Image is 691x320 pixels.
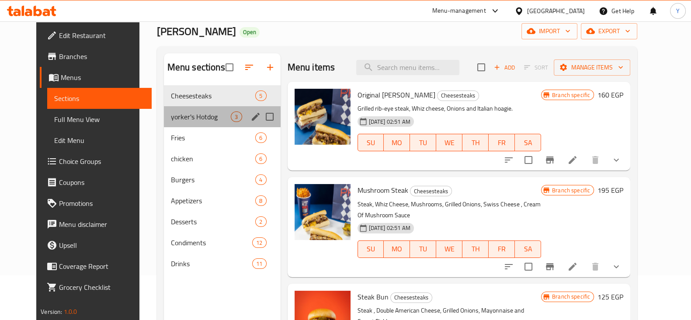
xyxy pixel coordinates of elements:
span: Y [676,6,680,16]
div: Fries6 [164,127,281,148]
span: Edit Restaurant [59,30,145,41]
a: Edit menu item [567,261,578,272]
button: edit [249,110,262,123]
span: Cheesesteaks [438,90,479,101]
button: sort-choices [498,256,519,277]
button: MO [384,240,410,258]
button: MO [384,134,410,151]
img: Mushroom Steak [295,184,351,240]
span: 3 [231,113,241,121]
div: Cheesesteaks5 [164,85,281,106]
a: Sections [47,88,152,109]
h2: Menu sections [167,61,225,74]
button: sort-choices [498,150,519,170]
a: Edit menu item [567,155,578,165]
div: items [252,237,266,248]
div: items [255,195,266,206]
a: Coupons [40,172,152,193]
div: Drinks [171,258,253,269]
button: TU [410,134,436,151]
button: Manage items [554,59,630,76]
a: Grocery Checklist [40,277,152,298]
button: delete [585,256,606,277]
span: Cheesesteaks [410,186,451,196]
button: Branch-specific-item [539,256,560,277]
div: items [255,153,266,164]
span: Coupons [59,177,145,188]
span: Cheesesteaks [171,90,256,101]
button: TH [462,134,489,151]
a: Menu disclaimer [40,214,152,235]
span: Grocery Checklist [59,282,145,292]
a: Coverage Report [40,256,152,277]
a: Branches [40,46,152,67]
div: Cheesesteaks [390,292,432,303]
button: TU [410,240,436,258]
span: Menu disclaimer [59,219,145,230]
button: FR [489,134,515,151]
button: export [581,23,637,39]
h6: 195 EGP [597,184,623,196]
span: Sort sections [239,57,260,78]
span: SU [361,136,381,149]
a: Menus [40,67,152,88]
span: Branch specific [549,292,594,301]
div: Cheesesteaks [410,186,452,196]
span: TU [413,243,433,255]
span: 6 [256,134,266,142]
span: 1.0.0 [63,306,77,317]
button: delete [585,150,606,170]
span: 6 [256,155,266,163]
span: Condiments [171,237,253,248]
svg: Show Choices [611,155,622,165]
span: Menus [61,72,145,83]
button: WE [436,134,462,151]
div: Desserts2 [164,211,281,232]
div: items [255,90,266,101]
img: Original Philly Cheesesteak [295,89,351,145]
p: Grilled rib-eye steak, Whiz cheese, Onions and Italian hoagie. [358,103,541,114]
button: show more [606,150,627,170]
div: Drinks11 [164,253,281,274]
span: Fries [171,132,256,143]
span: yorker's Hotdog [171,111,231,122]
span: Choice Groups [59,156,145,167]
button: SA [515,134,541,151]
div: [GEOGRAPHIC_DATA] [527,6,585,16]
span: 2 [256,218,266,226]
button: TH [462,240,489,258]
span: Select to update [519,151,538,169]
span: Appetizers [171,195,256,206]
button: SU [358,134,384,151]
div: chicken6 [164,148,281,169]
span: WE [440,243,459,255]
span: 12 [253,239,266,247]
span: Promotions [59,198,145,209]
div: items [252,258,266,269]
span: WE [440,136,459,149]
span: Sections [54,93,145,104]
span: Steak Bun [358,290,389,303]
span: chicken [171,153,256,164]
span: TH [466,243,485,255]
span: Add item [490,61,518,74]
span: TU [413,136,433,149]
h2: Menu items [288,61,335,74]
span: Cheesesteaks [391,292,432,303]
button: SU [358,240,384,258]
button: import [521,23,577,39]
span: Desserts [171,216,256,227]
div: items [255,216,266,227]
span: Branch specific [549,91,594,99]
span: 5 [256,92,266,100]
span: 4 [256,176,266,184]
span: [DATE] 02:51 AM [365,224,414,232]
button: SA [515,240,541,258]
span: MO [387,243,406,255]
span: Burgers [171,174,256,185]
